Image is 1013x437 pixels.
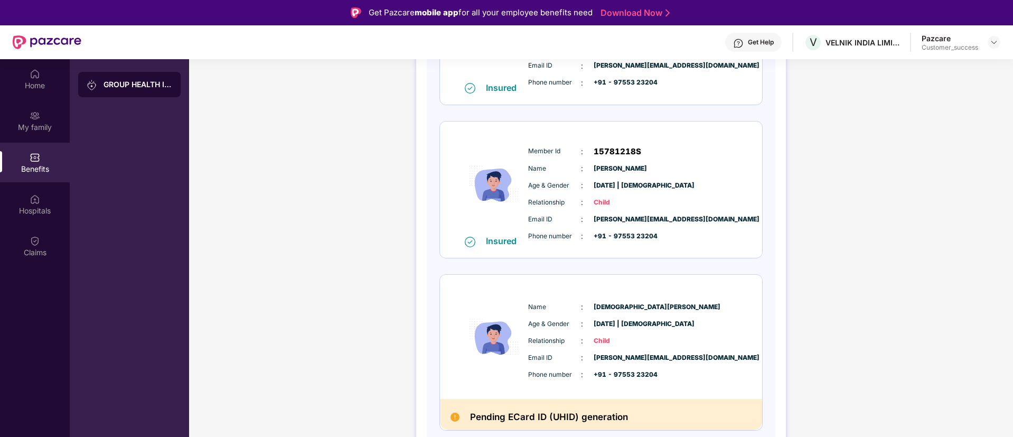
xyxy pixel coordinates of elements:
[594,78,646,88] span: +91 - 97553 23204
[415,7,458,17] strong: mobile app
[594,302,646,312] span: [DEMOGRAPHIC_DATA][PERSON_NAME]
[594,215,646,225] span: [PERSON_NAME][EMAIL_ADDRESS][DOMAIN_NAME]
[470,410,628,425] h2: Pending ECard ID (UHID) generation
[733,38,744,49] img: svg+xml;base64,PHN2ZyBpZD0iSGVscC0zMngzMiIgeG1sbnM9Imh0dHA6Ly93d3cudzMub3JnLzIwMDAvc3ZnIiB3aWR0aD...
[351,7,361,18] img: Logo
[528,302,581,312] span: Name
[810,36,817,49] span: V
[486,82,523,93] div: Insured
[581,146,583,157] span: :
[581,77,583,89] span: :
[528,353,581,363] span: Email ID
[581,163,583,174] span: :
[581,369,583,380] span: :
[30,69,40,79] img: svg+xml;base64,PHN2ZyBpZD0iSG9tZSIgeG1sbnM9Imh0dHA6Ly93d3cudzMub3JnLzIwMDAvc3ZnIiB3aWR0aD0iMjAiIG...
[528,164,581,174] span: Name
[594,353,646,363] span: [PERSON_NAME][EMAIL_ADDRESS][DOMAIN_NAME]
[594,181,646,191] span: [DATE] | [DEMOGRAPHIC_DATA]
[581,60,583,72] span: :
[30,236,40,246] img: svg+xml;base64,PHN2ZyBpZD0iQ2xhaW0iIHhtbG5zPSJodHRwOi8vd3d3LnczLm9yZy8yMDAwL3N2ZyIgd2lkdGg9IjIwIi...
[13,35,81,49] img: New Pazcare Logo
[594,61,646,71] span: [PERSON_NAME][EMAIL_ADDRESS][DOMAIN_NAME]
[581,197,583,208] span: :
[594,370,646,380] span: +91 - 97553 23204
[87,80,97,90] img: svg+xml;base64,PHN2ZyB3aWR0aD0iMjAiIGhlaWdodD0iMjAiIHZpZXdCb3g9IjAgMCAyMCAyMCIgZmlsbD0ibm9uZSIgeG...
[528,61,581,71] span: Email ID
[665,7,670,18] img: Stroke
[451,413,459,422] img: Pending
[594,198,646,208] span: Child
[748,38,774,47] div: Get Help
[30,194,40,204] img: svg+xml;base64,PHN2ZyBpZD0iSG9zcGl0YWxzIiB4bWxucz0iaHR0cDovL3d3dy53My5vcmcvMjAwMC9zdmciIHdpZHRoPS...
[581,318,583,330] span: :
[369,6,593,19] div: Get Pazcare for all your employee benefits need
[922,43,978,52] div: Customer_success
[826,38,899,48] div: VELNIK INDIA LIMITED
[462,285,526,388] img: icon
[528,370,581,380] span: Phone number
[528,146,581,156] span: Member Id
[594,319,646,329] span: [DATE] | [DEMOGRAPHIC_DATA]
[581,352,583,364] span: :
[581,335,583,347] span: :
[594,336,646,346] span: Child
[30,110,40,121] img: svg+xml;base64,PHN2ZyB3aWR0aD0iMjAiIGhlaWdodD0iMjAiIHZpZXdCb3g9IjAgMCAyMCAyMCIgZmlsbD0ibm9uZSIgeG...
[528,78,581,88] span: Phone number
[104,79,172,90] div: GROUP HEALTH INSURANCE
[528,319,581,329] span: Age & Gender
[462,133,526,236] img: icon
[30,152,40,163] img: svg+xml;base64,PHN2ZyBpZD0iQmVuZWZpdHMiIHhtbG5zPSJodHRwOi8vd3d3LnczLm9yZy8yMDAwL3N2ZyIgd2lkdGg9Ij...
[581,230,583,242] span: :
[528,181,581,191] span: Age & Gender
[581,213,583,225] span: :
[922,33,978,43] div: Pazcare
[990,38,998,47] img: svg+xml;base64,PHN2ZyBpZD0iRHJvcGRvd24tMzJ4MzIiIHhtbG5zPSJodHRwOi8vd3d3LnczLm9yZy8yMDAwL3N2ZyIgd2...
[581,180,583,191] span: :
[528,215,581,225] span: Email ID
[528,198,581,208] span: Relationship
[601,7,667,18] a: Download Now
[465,237,475,247] img: svg+xml;base64,PHN2ZyB4bWxucz0iaHR0cDovL3d3dy53My5vcmcvMjAwMC9zdmciIHdpZHRoPSIxNiIgaGVpZ2h0PSIxNi...
[465,83,475,94] img: svg+xml;base64,PHN2ZyB4bWxucz0iaHR0cDovL3d3dy53My5vcmcvMjAwMC9zdmciIHdpZHRoPSIxNiIgaGVpZ2h0PSIxNi...
[528,231,581,241] span: Phone number
[581,301,583,313] span: :
[486,236,523,246] div: Insured
[528,336,581,346] span: Relationship
[594,145,641,158] span: 15781218S
[594,164,646,174] span: [PERSON_NAME]
[594,231,646,241] span: +91 - 97553 23204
